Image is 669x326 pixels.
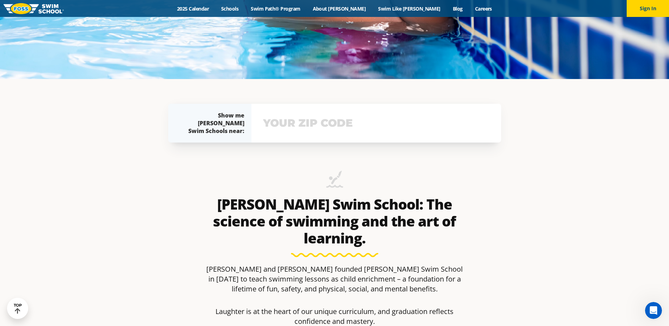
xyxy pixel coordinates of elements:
[326,171,343,192] img: icon-swimming-diving-2.png
[4,3,64,14] img: FOSS Swim School Logo
[645,302,662,319] iframe: Intercom live chat
[182,111,244,135] div: Show me [PERSON_NAME] Swim Schools near:
[469,5,498,12] a: Careers
[306,5,372,12] a: About [PERSON_NAME]
[372,5,447,12] a: Swim Like [PERSON_NAME]
[261,113,491,133] input: YOUR ZIP CODE
[14,303,22,314] div: TOP
[446,5,469,12] a: Blog
[171,5,215,12] a: 2025 Calendar
[245,5,306,12] a: Swim Path® Program
[203,196,466,247] h2: [PERSON_NAME] Swim School: The science of swimming and the art of learning.
[203,264,466,294] p: [PERSON_NAME] and [PERSON_NAME] founded [PERSON_NAME] Swim School in [DATE] to teach swimming les...
[215,5,245,12] a: Schools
